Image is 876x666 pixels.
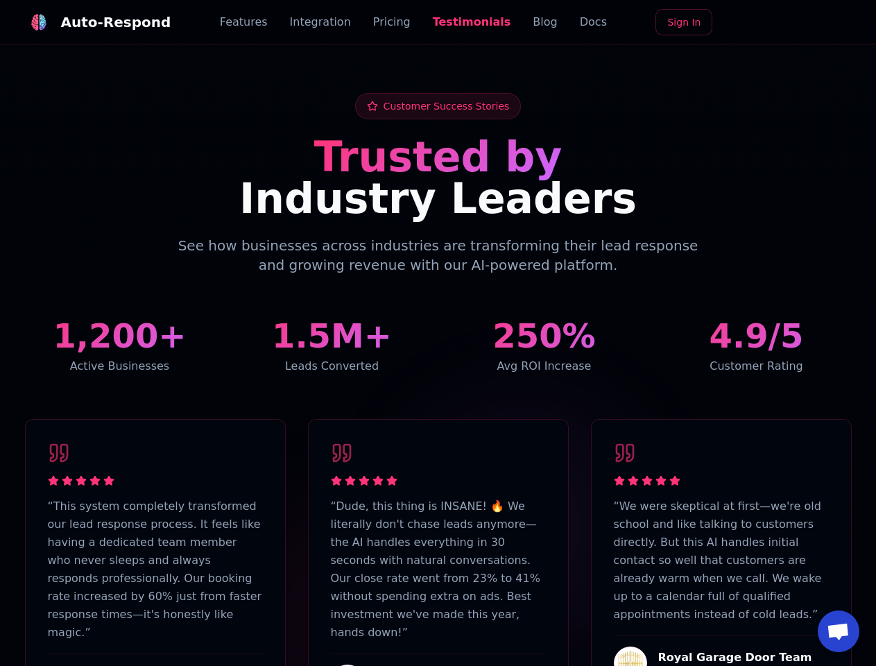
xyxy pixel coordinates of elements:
p: “ Dude, this thing is INSANE! 🔥 We literally don't chase leads anymore—the AI handles everything ... [331,497,546,642]
p: “ This system completely transformed our lead response process. It feels like having a dedicated ... [48,497,263,642]
a: Sign In [655,9,712,35]
h4: Royal Garage Door Team [658,649,812,666]
div: Active Businesses [25,358,215,375]
div: Customer Rating [662,358,852,375]
div: 4.9/5 [662,319,852,352]
div: Leads Converted [237,358,427,375]
div: 1.5M+ [237,319,427,352]
p: “ We were skeptical at first—we're old school and like talking to customers directly. But this AI... [614,497,829,624]
span: Customer Success Stories [384,99,510,113]
img: logo.svg [31,14,47,31]
p: See how businesses across industries are transforming their lead response and growing revenue wit... [172,236,705,275]
a: Testimonials [433,14,511,31]
div: Auto-Respond [61,12,171,32]
a: Integration [290,14,351,31]
div: Avg ROI Increase [449,358,639,375]
a: Docs [580,14,607,31]
div: 1,200+ [25,319,215,352]
a: Features [220,14,268,31]
span: Trusted by [314,133,562,181]
a: Pricing [373,14,411,31]
div: 250% [449,319,639,352]
a: Blog [533,14,557,31]
a: Open chat [818,610,859,652]
span: Industry Leaders [239,174,637,223]
iframe: Sign in with Google Button [716,8,858,38]
a: Auto-Respond [25,8,171,36]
